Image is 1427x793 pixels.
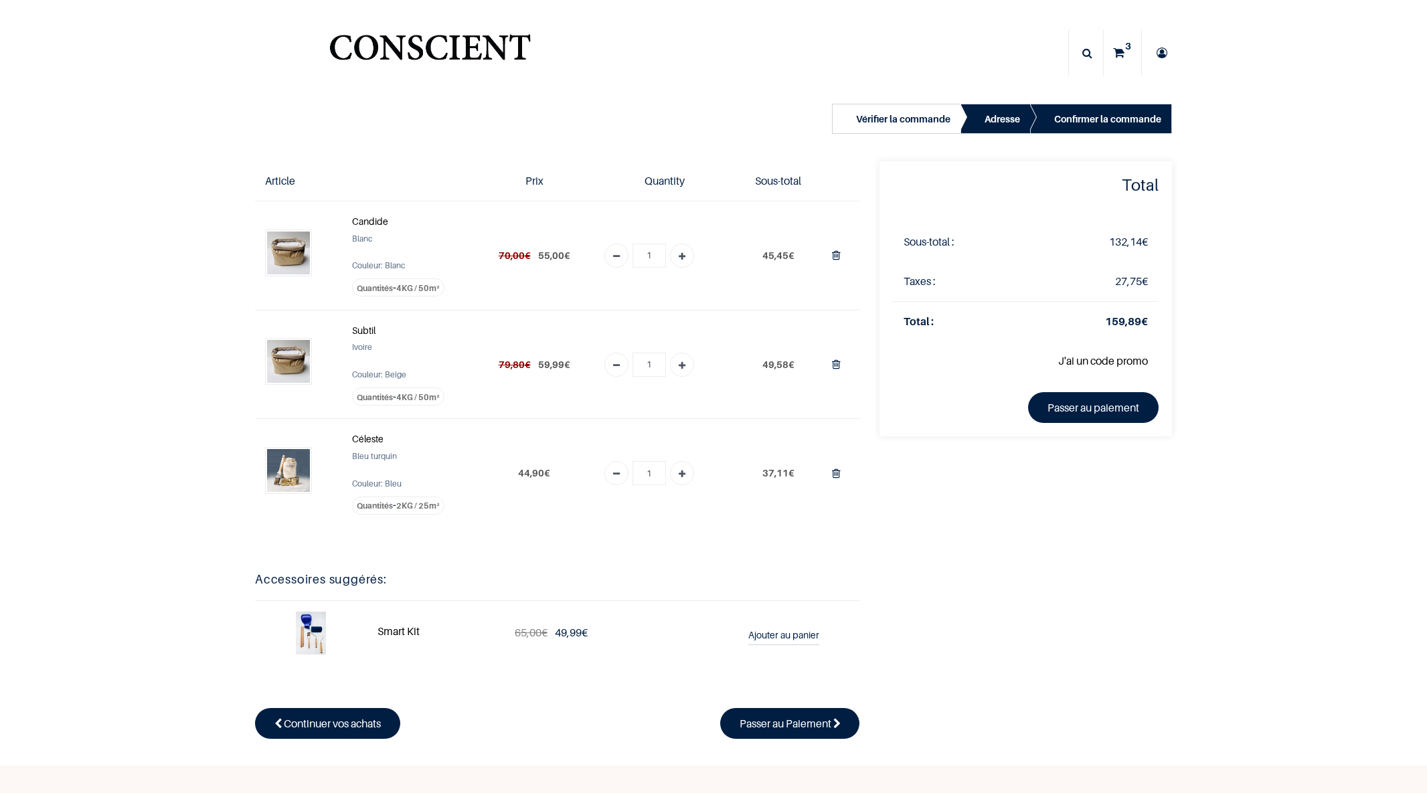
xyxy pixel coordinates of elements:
[893,222,1033,262] td: Sous-total :
[352,234,372,244] span: Blanc
[832,466,841,480] a: Supprimer du panier
[1122,39,1135,53] sup: 3
[515,626,541,639] span: 65,00
[748,621,819,646] a: Ajouter au panier
[740,717,831,730] span: Passer au Paiement
[1115,274,1148,288] span: €
[594,161,735,201] th: Quantity
[499,359,525,370] span: 79,80
[555,626,582,639] span: 49,99
[762,359,794,370] span: €
[296,625,326,638] a: Smart Kit
[352,369,406,379] span: Couleur: Beige
[538,359,564,370] span: 59,99
[720,708,860,739] a: Passer au Paiement
[1105,315,1141,328] span: 159,89
[538,250,570,261] span: €
[352,451,397,461] span: Bleu turquin
[357,283,393,293] span: Quantités
[893,262,1033,302] td: Taxes :
[604,244,628,268] a: Remove one
[352,278,444,296] label: -
[352,215,388,227] strong: Candide
[1105,315,1148,328] strong: €
[1109,235,1142,248] span: 132,14
[352,260,405,270] span: Couleur: Blanc
[515,626,548,639] del: €
[832,357,841,371] a: Supprimer du panier
[518,467,550,478] span: €
[352,433,384,444] strong: Céleste
[267,449,310,492] img: Céleste (2KG / 25m²)
[352,478,402,489] span: Couleur: Bleu
[352,213,388,230] a: Candide
[352,325,375,336] strong: Subtil
[352,387,444,406] label: -
[670,353,694,377] a: Add one
[538,359,570,370] span: €
[352,342,372,352] span: Ivoire
[1028,392,1159,423] a: Passer au paiement
[735,161,821,201] th: Sous-total
[518,467,544,478] span: 44,90
[1054,111,1161,127] div: Confirmer la commande
[327,27,533,80] img: Conscient
[604,353,628,377] a: Remove one
[352,497,444,515] label: -
[352,323,375,339] a: Subtil
[1104,29,1141,76] a: 3
[538,250,564,261] span: 55,00
[267,340,310,383] img: Subtil (4KG / 50m²)
[1115,274,1142,288] span: 27,75
[396,392,439,402] span: 4KG / 50m²
[985,111,1020,127] div: Adresse
[357,392,393,402] span: Quantités
[904,315,934,328] strong: Total :
[1109,235,1148,248] span: €
[893,175,1159,195] h4: Total
[377,624,420,638] strong: Smart Kit
[267,232,310,274] img: Candide (4KG / 50m²)
[762,250,794,261] span: €
[396,501,439,511] span: 2KG / 25m²
[284,717,381,730] span: Continuer vos achats
[856,111,950,127] div: Vérifier la commande
[499,250,531,261] del: €
[352,431,384,447] a: Céleste
[832,248,841,262] a: Supprimer du panier
[670,244,694,268] a: Add one
[762,359,788,370] span: 49,58
[255,161,341,201] th: Article
[762,467,794,478] span: €
[255,570,859,590] h5: Accessoires suggérés:
[555,626,588,639] span: €
[499,250,525,261] span: 70,00
[396,283,439,293] span: 4KG / 50m²
[604,461,628,485] a: Remove one
[762,250,788,261] span: 45,45
[357,501,393,511] span: Quantités
[255,708,400,739] a: Continuer vos achats
[475,161,594,201] th: Prix
[377,622,420,640] a: Smart Kit
[762,467,788,478] span: 37,11
[1058,354,1148,367] a: J'ai un code promo
[670,461,694,485] a: Add one
[748,629,819,640] strong: Ajouter au panier
[499,359,531,370] del: €
[327,27,533,80] a: Logo of Conscient
[296,612,326,654] img: Smart Kit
